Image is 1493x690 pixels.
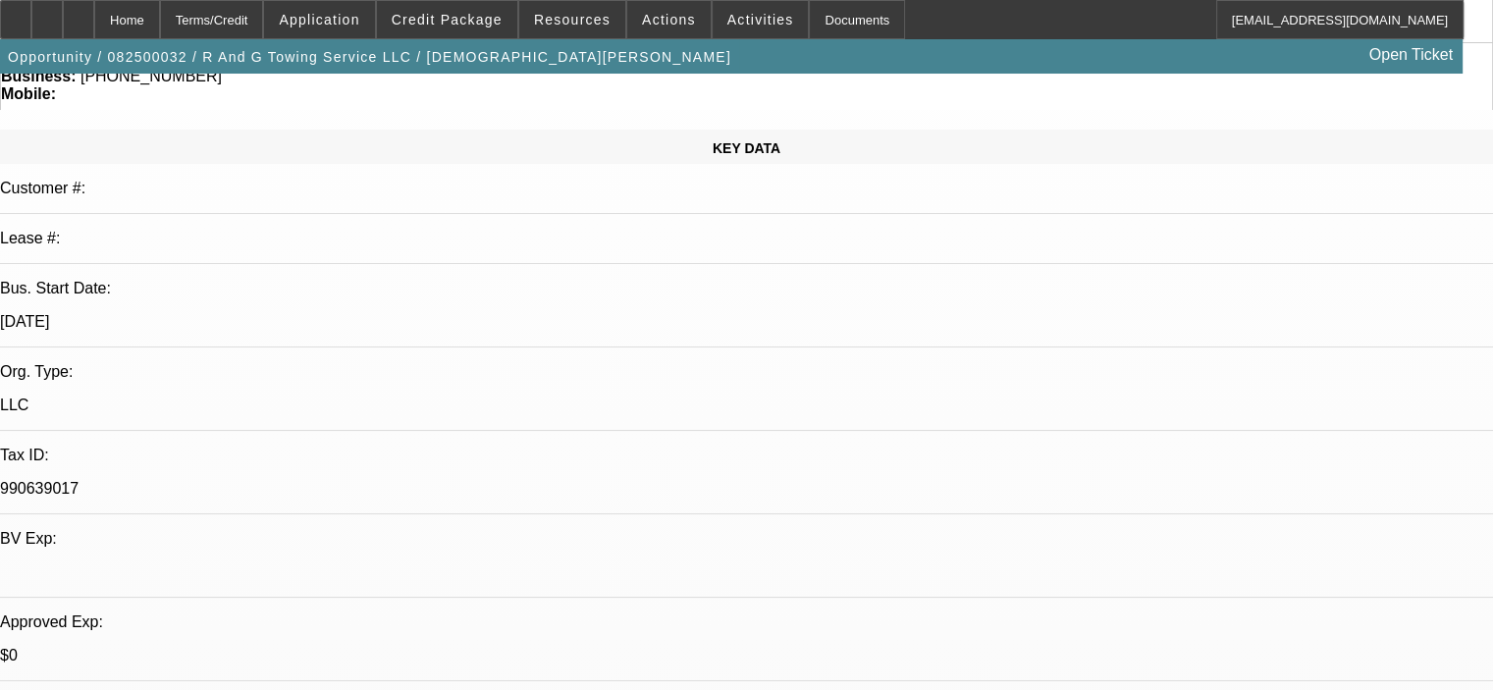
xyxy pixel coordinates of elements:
span: Activities [727,12,794,27]
span: Credit Package [392,12,503,27]
button: Credit Package [377,1,517,38]
button: Actions [627,1,711,38]
span: Actions [642,12,696,27]
span: Application [279,12,359,27]
a: Open Ticket [1361,38,1461,72]
button: Resources [519,1,625,38]
strong: Mobile: [1,85,56,102]
span: Opportunity / 082500032 / R And G Towing Service LLC / [DEMOGRAPHIC_DATA][PERSON_NAME] [8,49,731,65]
button: Activities [713,1,809,38]
span: KEY DATA [713,140,780,156]
button: Application [264,1,374,38]
span: Resources [534,12,611,27]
